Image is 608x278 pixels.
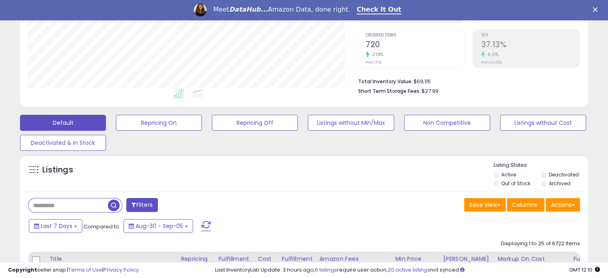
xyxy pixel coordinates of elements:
span: Ordered Items [366,33,464,38]
button: Columns [507,198,544,212]
p: Listing States: [494,162,588,169]
span: ROI [481,33,580,38]
a: Terms of Use [68,266,102,274]
div: Displaying 1 to 25 of 6722 items [501,240,580,248]
span: 2025-09-13 12:10 GMT [569,266,600,274]
h5: Listings [42,164,73,176]
div: Last InventoryLab Update: 3 hours ago, require user action, not synced. [215,266,600,274]
button: Listings without Cost [500,115,586,131]
button: Last 7 Days [29,219,82,233]
i: DataHub... [229,6,268,13]
img: Profile image for Georgie [194,4,207,16]
small: Prev: 705 [366,60,381,65]
small: Prev: 34.28% [481,60,502,65]
button: Aug-30 - Sep-05 [124,219,193,233]
a: Check It Out [357,6,401,14]
button: Non Competitive [404,115,490,131]
small: Prev: $4,099 [366,15,388,20]
span: Aug-30 - Sep-05 [136,222,183,230]
span: Columns [512,201,537,209]
small: 2.13% [369,52,383,58]
div: seller snap | | [8,266,139,274]
strong: Copyright [8,266,37,274]
button: Listings without Min/Max [308,115,394,131]
button: Save View [464,198,506,212]
button: Actions [546,198,580,212]
span: $27.99 [422,87,439,95]
span: Last 7 Days [41,222,72,230]
small: Prev: 10.42% [481,15,501,20]
a: 20 active listings [388,266,430,274]
button: Filters [126,198,157,212]
small: 8.31% [485,52,499,58]
button: Repricing On [116,115,202,131]
a: 6 listings [315,266,337,274]
div: Meet Amazon Data, done right. [213,6,350,14]
button: Default [20,115,106,131]
button: Repricing Off [212,115,298,131]
label: Active [501,171,516,178]
div: Close [593,7,601,12]
label: Deactivated [548,171,578,178]
label: Out of Stock [501,180,530,187]
label: Archived [548,180,570,187]
b: Short Term Storage Fees: [358,88,421,94]
h2: 37.13% [481,40,580,51]
b: Total Inventory Value: [358,78,413,85]
span: Compared to: [84,223,120,230]
li: $69,115 [358,76,574,86]
a: Privacy Policy [104,266,139,274]
h2: 720 [366,40,464,51]
button: Deactivated & In Stock [20,135,106,151]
